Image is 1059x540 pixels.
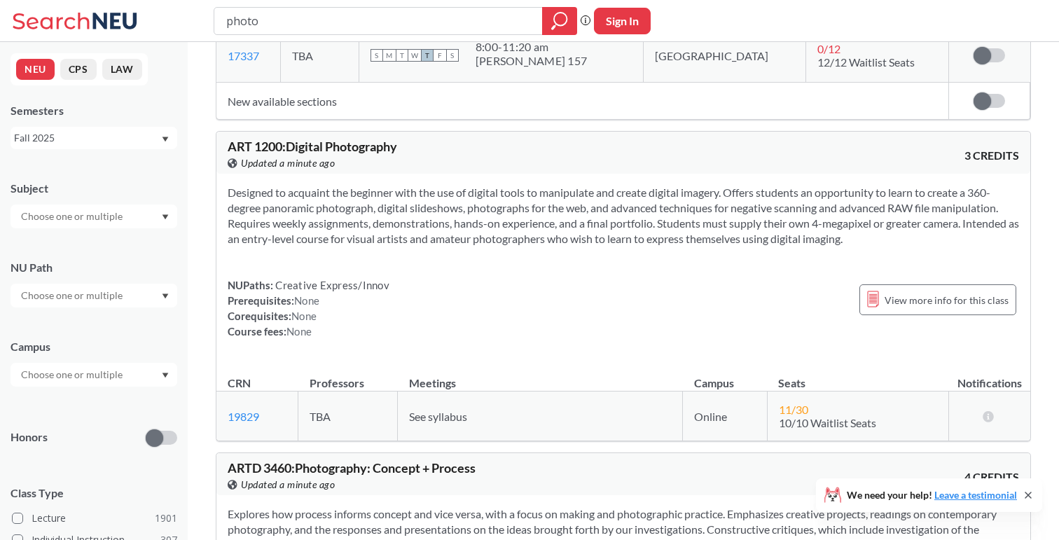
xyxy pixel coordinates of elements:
span: None [286,325,312,338]
section: Designed to acquaint the beginner with the use of digital tools to manipulate and create digital ... [228,185,1019,247]
span: Class Type [11,485,177,501]
div: 8:00 - 11:20 am [476,40,587,54]
th: Meetings [398,361,683,392]
div: [PERSON_NAME] 157 [476,54,587,68]
div: Dropdown arrow [11,363,177,387]
th: Notifications [949,361,1030,392]
span: 11 / 30 [779,403,808,416]
span: View more info for this class [885,291,1009,309]
span: Updated a minute ago [241,155,335,171]
svg: Dropdown arrow [162,137,169,142]
span: ART 1200 : Digital Photography [228,139,397,154]
div: Campus [11,339,177,354]
svg: magnifying glass [551,11,568,31]
span: None [294,294,319,307]
div: magnifying glass [542,7,577,35]
button: CPS [60,59,97,80]
td: Online [683,392,768,441]
span: 1901 [155,511,177,526]
td: New available sections [216,83,948,120]
span: 10/10 Waitlist Seats [779,416,876,429]
div: Fall 2025Dropdown arrow [11,127,177,149]
div: Dropdown arrow [11,205,177,228]
input: Choose one or multiple [14,287,132,304]
span: 12/12 Waitlist Seats [817,55,915,69]
svg: Dropdown arrow [162,373,169,378]
td: TBA [298,392,398,441]
svg: Dropdown arrow [162,214,169,220]
td: TBA [281,29,359,83]
input: Choose one or multiple [14,366,132,383]
div: NUPaths: Prerequisites: Corequisites: Course fees: [228,277,389,339]
span: See syllabus [409,410,467,423]
span: M [383,49,396,62]
input: Choose one or multiple [14,208,132,225]
div: NU Path [11,260,177,275]
span: T [421,49,434,62]
button: Sign In [594,8,651,34]
div: Fall 2025 [14,130,160,146]
div: CRN [228,375,251,391]
th: Seats [767,361,949,392]
div: Dropdown arrow [11,284,177,307]
span: W [408,49,421,62]
span: 3 CREDITS [964,148,1019,163]
p: Honors [11,429,48,445]
span: ARTD 3460 : Photography: Concept + Process [228,460,476,476]
svg: Dropdown arrow [162,293,169,299]
span: We need your help! [847,490,1017,500]
span: S [371,49,383,62]
div: Semesters [11,103,177,118]
span: F [434,49,446,62]
button: NEU [16,59,55,80]
span: S [446,49,459,62]
th: Campus [683,361,768,392]
label: Lecture [12,509,177,527]
input: Class, professor, course number, "phrase" [225,9,532,33]
span: 0 / 12 [817,42,840,55]
span: 4 CREDITS [964,469,1019,485]
span: Updated a minute ago [241,477,335,492]
div: Subject [11,181,177,196]
a: 19829 [228,410,259,423]
span: T [396,49,408,62]
th: Professors [298,361,398,392]
td: [GEOGRAPHIC_DATA] [644,29,805,83]
span: None [291,310,317,322]
button: LAW [102,59,142,80]
a: Leave a testimonial [934,489,1017,501]
a: 17337 [228,49,259,62]
span: Creative Express/Innov [273,279,389,291]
